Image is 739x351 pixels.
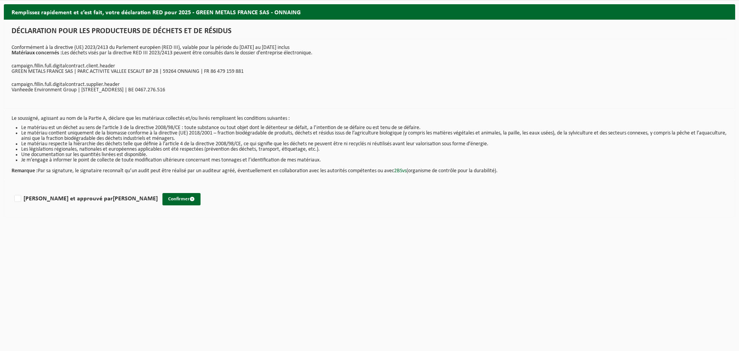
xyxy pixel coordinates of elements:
li: Le matériau est un déchet au sens de l’article 3 de la directive 2008/98/CE : toute substance ou ... [21,125,727,131]
li: Le matériau respecte la hiérarchie des déchets telle que définie à l’article 4 de la directive 20... [21,141,727,147]
strong: Remarque : [12,168,38,174]
p: Vanheede Environment Group | [STREET_ADDRESS] | BE 0467.276.516 [12,87,727,93]
label: [PERSON_NAME] et approuvé par [13,193,158,205]
p: Le soussigné, agissant au nom de la Partie A, déclare que les matériaux collectés et/ou livrés re... [12,116,727,121]
strong: [PERSON_NAME] [113,196,158,202]
button: Confirmer [162,193,201,205]
h1: DÉCLARATION POUR LES PRODUCTEURS DE DÉCHETS ET DE RÉSIDUS [12,27,727,39]
p: Conformément à la directive (UE) 2023/2413 du Parlement européen (RED III), valable pour la pério... [12,45,727,56]
li: Les législations régionales, nationales et européennes applicables ont été respectées (prévention... [21,147,727,152]
p: Par sa signature, le signataire reconnaît qu’un audit peut être réalisé par un auditeur agréé, év... [12,163,727,174]
li: Je m’engage à informer le point de collecte de toute modification ultérieure concernant mes tonna... [21,158,727,163]
h2: Remplissez rapidement et c’est fait, votre déclaration RED pour 2025 - GREEN METALS FRANCE SAS - ... [4,4,735,19]
p: campaign.fillin.full.digitalcontract.client.header [12,64,727,69]
li: Le matériau contient uniquement de la biomasse conforme à la directive (UE) 2018/2001 – fraction ... [21,131,727,141]
strong: Matériaux concernés : [12,50,62,56]
p: GREEN METALS FRANCE SAS | PARC ACTIVITE VALLEE ESCAUT BP 28 | 59264 ONNAING | FR 86 479 159 881 [12,69,727,74]
li: Une documentation sur les quantités livrées est disponible. [21,152,727,158]
a: 2BSvs [394,168,406,174]
p: campaign.fillin.full.digitalcontract.supplier.header [12,82,727,87]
